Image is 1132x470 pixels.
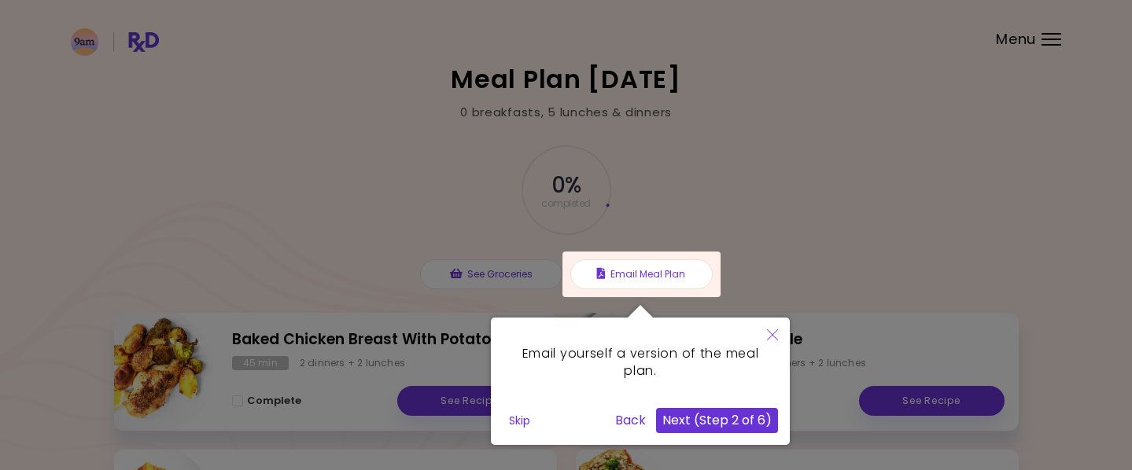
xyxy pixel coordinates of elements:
[609,408,652,433] button: Back
[503,409,537,432] button: Skip
[491,318,790,445] div: Email yourself a version of the meal plan.
[755,318,790,354] button: Close
[503,329,778,396] div: Email yourself a version of the meal plan.
[656,408,778,433] button: Next (Step 2 of 6)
